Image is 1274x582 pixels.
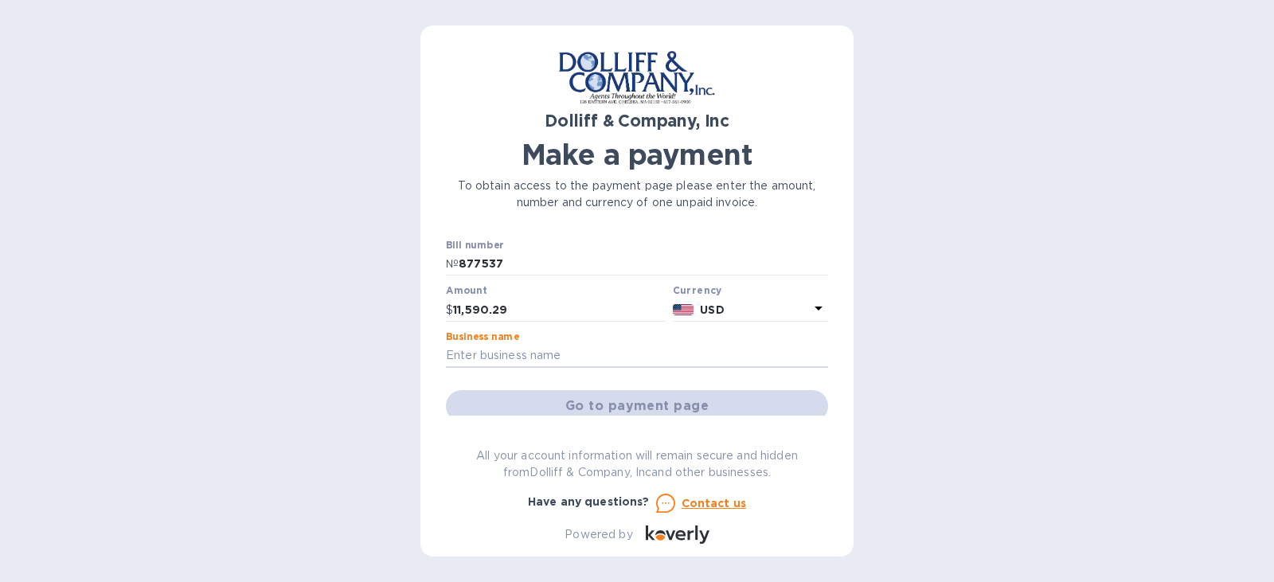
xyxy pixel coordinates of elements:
h1: Make a payment [446,138,828,171]
label: Business name [446,332,519,342]
label: Amount [446,287,487,296]
b: Dolliff & Company, Inc [545,111,729,131]
p: To obtain access to the payment page please enter the amount, number and currency of one unpaid i... [446,178,828,211]
p: All your account information will remain secure and hidden from Dolliff & Company, Inc and other ... [446,447,828,481]
p: Powered by [565,526,632,543]
label: Bill number [446,240,503,250]
input: Enter business name [446,344,828,368]
b: Have any questions? [528,495,650,508]
b: USD [700,303,724,316]
img: USD [673,304,694,315]
u: Contact us [682,497,747,510]
p: $ [446,302,453,318]
p: № [446,256,459,272]
b: Currency [673,284,722,296]
input: Enter bill number [459,252,828,276]
input: 0.00 [453,298,666,322]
